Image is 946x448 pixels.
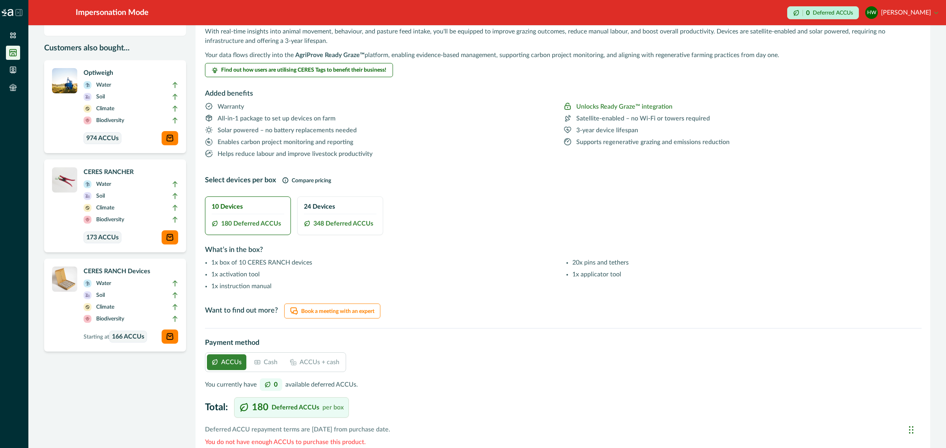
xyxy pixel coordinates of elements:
iframe: Chat Widget [907,410,946,448]
button: Compare pricing [282,173,331,189]
h2: 10 Devices [212,203,284,211]
span: 180 [221,219,232,228]
p: Deferred ACCU repayment terms are [DATE] from purchase date. [205,425,390,434]
li: 1x instruction manual [211,281,560,291]
span: 166 ACCUs [112,332,144,341]
p: ACCUs [221,357,242,367]
li: 20x pins and tethers [572,258,921,267]
p: available deferred ACCUs. [285,380,358,389]
img: A CERES RANCHER APPLICATOR [52,167,77,193]
p: 0 [274,380,277,389]
h2: Added benefits [205,80,921,102]
h2: Payment method [205,338,921,352]
strong: AgriProve Ready Graze™ [295,52,365,58]
div: Drag [909,418,914,442]
p: With real-time insights into animal movement, behaviour, and pasture feed intake, you'll be equip... [205,27,921,46]
p: Satellite-enabled – no Wi-Fi or towers required [576,114,710,123]
span: 348 [313,219,324,228]
label: Total: [205,400,228,415]
p: Deferred ACCUs [272,404,319,411]
p: 0 [806,10,810,16]
button: Helen Wyatt[PERSON_NAME] [865,3,938,22]
h2: What’s in the box? [205,241,921,258]
p: Warranty [218,102,244,111]
p: Book a meeting with an expert [301,308,374,315]
p: Helps reduce labour and improve livestock productivity [218,149,372,159]
p: Cash [264,357,277,367]
p: Biodiversity [96,116,124,125]
p: Soil [96,291,105,300]
p: ACCUs + cash [300,357,339,367]
p: You currently have [205,380,257,389]
p: Enables carbon project monitoring and reporting [218,137,353,147]
p: 3-year device lifespan [576,126,638,135]
span: 173 ACCUs [86,233,119,242]
p: Water [96,279,111,288]
p: Biodiversity [96,215,124,224]
p: per box [322,404,344,411]
p: Your data flows directly into the platform, enabling evidence-based management, supporting carbon... [205,50,921,60]
p: Supports regenerative grazing and emissions reduction [576,137,730,147]
p: Water [96,81,111,89]
span: Deferred ACCUs [326,219,373,228]
p: Biodiversity [96,315,124,323]
p: Unlocks Ready Graze™ integration [576,102,672,111]
span: 974 ACCUs [86,133,119,143]
p: Starting at [84,331,147,342]
li: 1x box of 10 CERES RANCH devices [211,258,560,267]
span: Find out how users are utilising CERES Tags to benefit their business! [221,67,386,73]
h2: 24 Devices [304,203,376,211]
button: Find out how users are utilising CERES Tags to benefit their business! [205,63,393,77]
p: Climate [96,204,114,212]
p: Climate [96,104,114,113]
img: A box of CERES RANCH devices [52,267,77,292]
p: Soil [96,192,105,200]
li: 1x activation tool [211,270,560,279]
p: All-in-1 package to set up devices on farm [218,114,335,123]
button: Book a meeting with an expert [284,304,380,318]
img: Logo [2,9,13,16]
h2: Select devices per box [205,176,276,185]
div: Impersonation Mode [76,7,149,19]
p: CERES RANCH Devices [84,267,178,276]
p: Soil [96,93,105,101]
p: Want to find out more? [205,305,278,316]
p: 180 [252,400,268,415]
p: Customers also bought... [44,42,186,54]
p: Climate [96,303,114,311]
span: Deferred ACCUs [233,219,281,228]
p: Deferred ACCUs [813,10,853,16]
li: 1x applicator tool [572,270,921,279]
p: Solar powered – no battery replacements needed [218,126,357,135]
p: CERES RANCHER [84,167,178,177]
p: Water [96,180,111,189]
img: A single CERES RANCH device [52,68,77,93]
p: Optiweigh [84,68,178,78]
